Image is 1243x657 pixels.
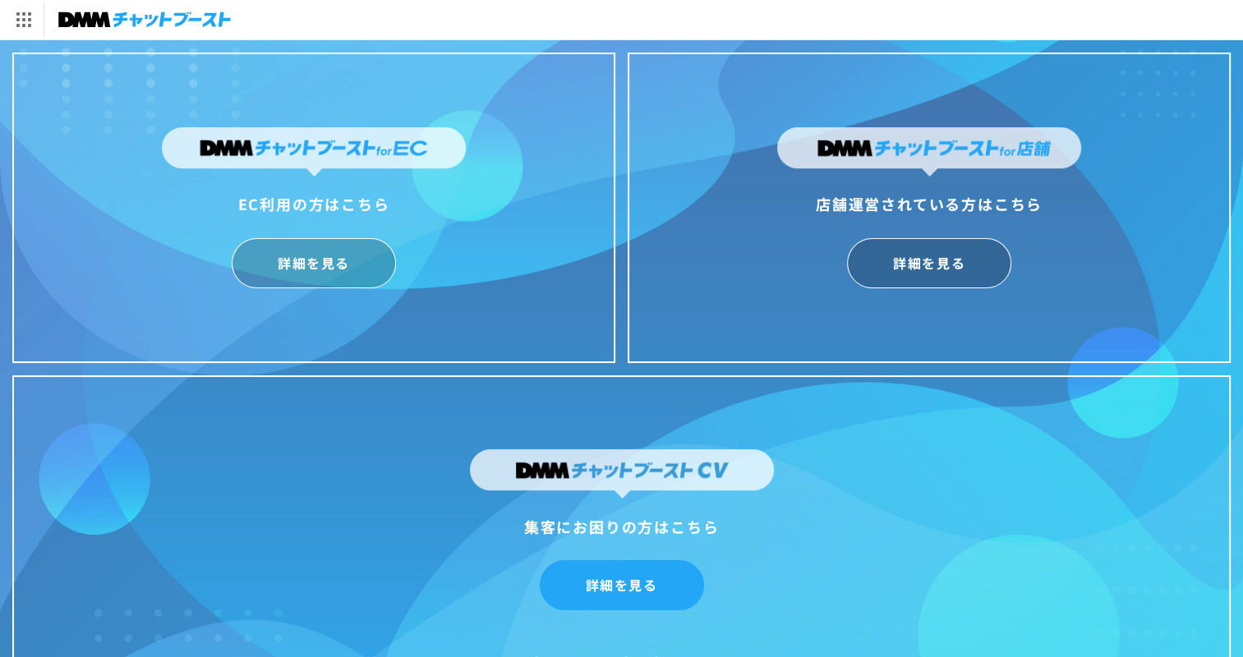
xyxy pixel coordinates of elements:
[470,513,774,540] div: 集客にお困りの方はこちら
[777,191,1081,217] div: 店舗運営されている方はこちら
[2,2,44,37] img: サービス
[232,238,396,288] a: 詳細を見る
[847,238,1011,288] a: 詳細を見る
[777,127,1081,177] img: DMMチャットブーストfor店舗
[162,191,466,217] div: EC利用の方はこちら
[162,127,466,177] img: DMMチャットブーストforEC
[470,449,774,498] img: DMMチャットブーストCV
[540,560,704,610] a: 詳細を見る
[58,8,231,31] img: チャットブースト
